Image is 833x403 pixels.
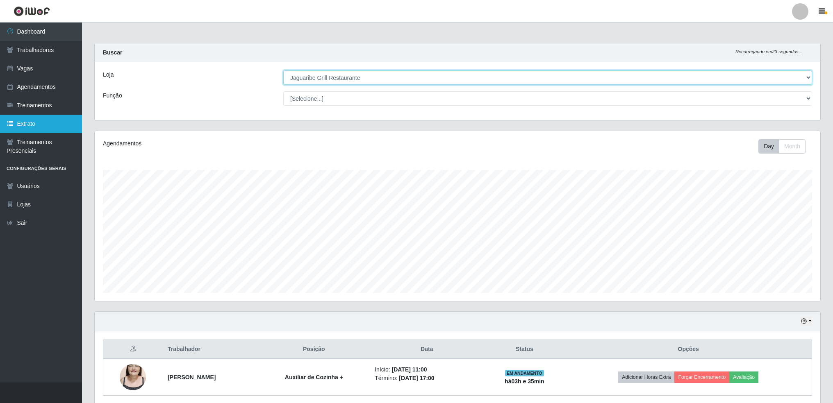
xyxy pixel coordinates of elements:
time: [DATE] 17:00 [399,375,434,381]
label: Loja [103,70,114,79]
th: Data [370,340,484,359]
img: CoreUI Logo [14,6,50,16]
strong: Auxiliar de Cozinha + [285,374,343,380]
button: Forçar Encerramento [674,371,729,383]
strong: há 03 h e 35 min [505,378,544,385]
li: Início: [375,365,479,374]
strong: Buscar [103,49,122,56]
div: Agendamentos [103,139,391,148]
span: EM ANDAMENTO [505,370,544,376]
button: Avaliação [729,371,758,383]
strong: [PERSON_NAME] [168,374,216,380]
div: First group [758,139,806,154]
th: Posição [258,340,370,359]
div: Toolbar with button groups [758,139,812,154]
i: Recarregando em 23 segundos... [735,49,802,54]
th: Opções [565,340,812,359]
th: Status [484,340,565,359]
button: Month [779,139,806,154]
th: Trabalhador [163,340,258,359]
li: Término: [375,374,479,383]
label: Função [103,91,122,100]
button: Adicionar Horas Extra [618,371,674,383]
time: [DATE] 11:00 [391,366,427,373]
img: 1745854264697.jpeg [120,354,146,401]
button: Day [758,139,779,154]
